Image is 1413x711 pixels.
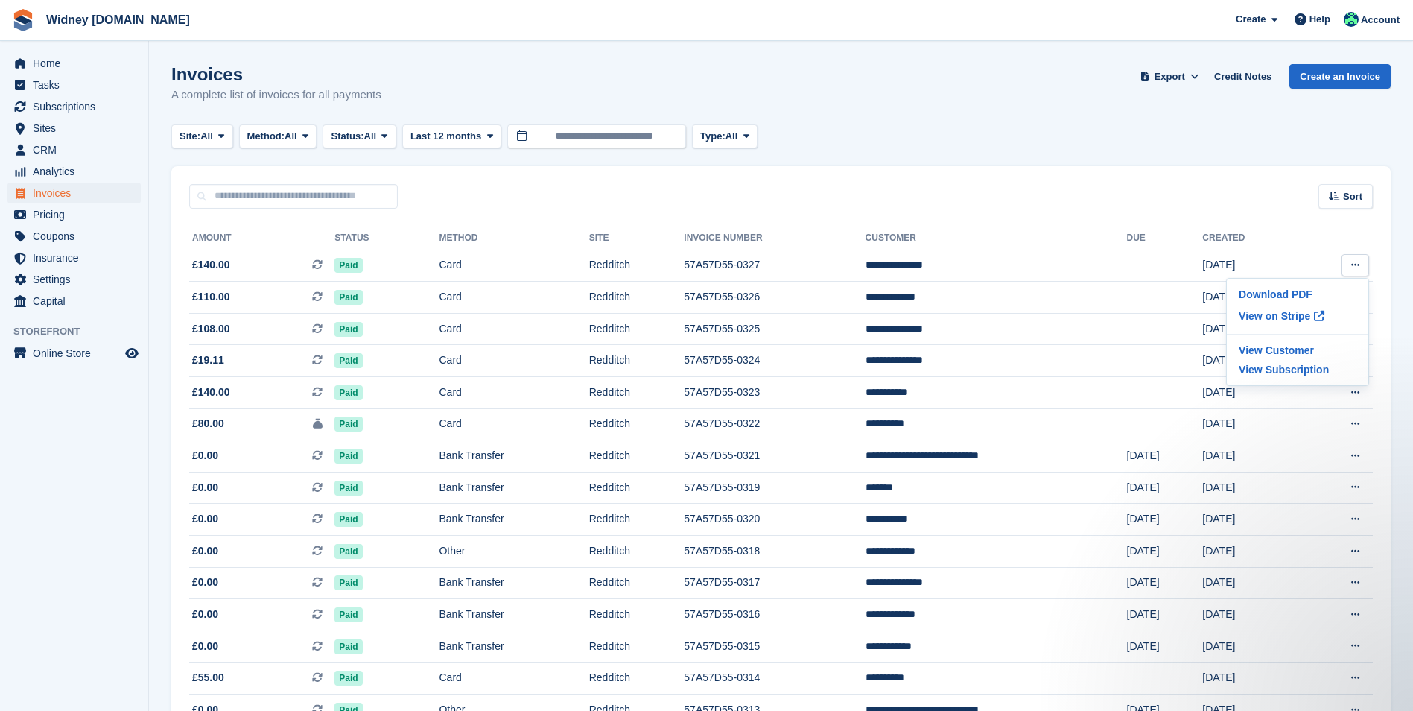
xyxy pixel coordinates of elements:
td: Other [439,536,588,568]
td: 57A57D55-0317 [684,567,865,599]
span: Sort [1343,189,1362,204]
td: Bank Transfer [439,472,588,504]
td: Redditch [589,536,685,568]
button: Export [1137,64,1202,89]
td: Redditch [589,345,685,377]
td: Card [439,408,588,440]
span: £0.00 [192,480,218,496]
span: Paid [334,544,362,559]
span: £80.00 [192,416,224,432]
span: Online Store [33,343,122,364]
span: Tasks [33,75,122,95]
span: All [285,129,297,144]
td: Card [439,345,588,377]
td: 57A57D55-0314 [684,663,865,695]
span: Paid [334,639,362,654]
span: £140.00 [192,385,230,400]
td: Card [439,663,588,695]
a: Widney [DOMAIN_NAME] [40,7,196,32]
span: Settings [33,269,122,290]
span: All [725,129,738,144]
span: £0.00 [192,543,218,559]
a: menu [7,139,141,160]
span: £0.00 [192,511,218,527]
a: menu [7,53,141,74]
button: Last 12 months [402,124,501,149]
td: Card [439,313,588,345]
a: Credit Notes [1208,64,1277,89]
td: Bank Transfer [439,567,588,599]
td: Redditch [589,440,685,473]
td: Bank Transfer [439,440,588,473]
a: menu [7,183,141,203]
span: £0.00 [192,575,218,590]
span: Pricing [33,204,122,225]
td: 57A57D55-0315 [684,631,865,663]
img: stora-icon-8386f47178a22dfd0bd8f6a31ec36ba5ce8667c1dd55bd0f319d3a0aa187defe.svg [12,9,34,31]
span: Site: [180,129,200,144]
span: All [364,129,377,144]
td: Redditch [589,377,685,409]
span: Paid [334,607,362,622]
span: All [200,129,213,144]
span: £140.00 [192,257,230,273]
td: Redditch [589,663,685,695]
span: £0.00 [192,639,218,654]
span: £55.00 [192,670,224,686]
p: View Customer [1233,341,1362,360]
a: menu [7,226,141,247]
td: [DATE] [1202,345,1301,377]
td: 57A57D55-0320 [684,504,865,536]
th: Status [334,227,439,250]
button: Status: All [323,124,396,149]
span: Type: [700,129,725,144]
th: Created [1202,227,1301,250]
span: Analytics [33,161,122,182]
td: [DATE] [1202,408,1301,440]
a: menu [7,247,141,268]
span: CRM [33,139,122,160]
span: Help [1309,12,1330,27]
a: View on Stripe [1233,304,1362,328]
td: 57A57D55-0322 [684,408,865,440]
p: A complete list of invoices for all payments [171,86,381,104]
span: £0.00 [192,448,218,464]
span: Paid [334,385,362,400]
a: menu [7,118,141,139]
span: Paid [334,449,362,464]
span: Paid [334,575,362,590]
span: Paid [334,290,362,305]
a: View Subscription [1233,360,1362,379]
span: Export [1155,69,1185,84]
span: Insurance [33,247,122,268]
td: [DATE] [1202,377,1301,409]
a: menu [7,204,141,225]
td: Redditch [589,408,685,440]
td: Card [439,282,588,314]
span: £19.11 [192,353,224,368]
td: Redditch [589,631,685,663]
a: menu [7,343,141,364]
td: [DATE] [1202,250,1301,282]
a: Download PDF [1233,285,1362,304]
span: Account [1361,13,1400,28]
span: Last 12 months [410,129,481,144]
td: Bank Transfer [439,631,588,663]
th: Site [589,227,685,250]
span: £108.00 [192,321,230,337]
h1: Invoices [171,64,381,84]
td: [DATE] [1202,282,1301,314]
td: 57A57D55-0321 [684,440,865,473]
span: Paid [334,353,362,368]
td: 57A57D55-0319 [684,472,865,504]
span: Paid [334,671,362,686]
span: Status: [331,129,363,144]
td: [DATE] [1202,313,1301,345]
span: Storefront [13,324,148,339]
span: Paid [334,481,362,496]
td: [DATE] [1202,440,1301,473]
a: Create an Invoice [1289,64,1391,89]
